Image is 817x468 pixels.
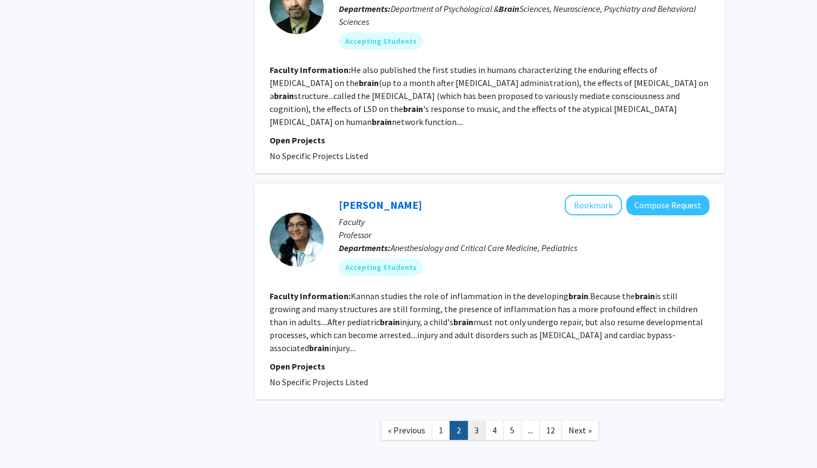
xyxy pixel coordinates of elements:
[403,103,423,114] b: brain
[339,32,423,50] mat-chip: Accepting Students
[432,421,450,440] a: 1
[8,419,46,460] iframe: Chat
[339,259,423,276] mat-chip: Accepting Students
[450,421,468,440] a: 2
[485,421,504,440] a: 4
[270,360,709,373] p: Open Projects
[339,228,709,241] p: Professor
[339,242,391,253] b: Departments:
[270,291,703,353] fg-read-more: Kannan studies the role of inflammation in the developing .Because the is still growing and many ...
[339,198,422,212] a: [PERSON_NAME]
[274,90,294,101] b: brain
[339,3,696,27] span: Department of Psychological & Sciences, Neuroscience, Psychiatry and Behavioral Sciences
[528,425,533,436] span: ...
[499,3,519,14] b: Brain
[339,215,709,228] p: Faculty
[503,421,521,440] a: 5
[309,342,329,353] b: brain
[388,425,425,436] span: « Previous
[270,64,708,127] fg-read-more: He also published the first studies in humans characterizing the enduring effects of [MEDICAL_DAT...
[561,421,599,440] a: Next
[270,64,351,75] b: Faculty Information:
[255,410,725,454] nav: Page navigation
[467,421,486,440] a: 3
[380,317,400,327] b: brain
[626,195,709,215] button: Compose Request to Sujatha Kannan
[270,150,368,161] span: No Specific Projects Listed
[270,134,709,147] p: Open Projects
[568,425,592,436] span: Next »
[339,3,391,14] b: Departments:
[372,116,392,127] b: brain
[539,421,562,440] a: 12
[270,377,368,387] span: No Specific Projects Listed
[453,317,473,327] b: brain
[270,291,351,301] b: Faculty Information:
[568,291,588,301] b: brain
[635,291,655,301] b: brain
[381,421,432,440] a: Previous
[359,77,379,88] b: brain
[565,195,622,215] button: Add Sujatha Kannan to Bookmarks
[391,242,577,253] span: Anesthesiology and Critical Care Medicine, Pediatrics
